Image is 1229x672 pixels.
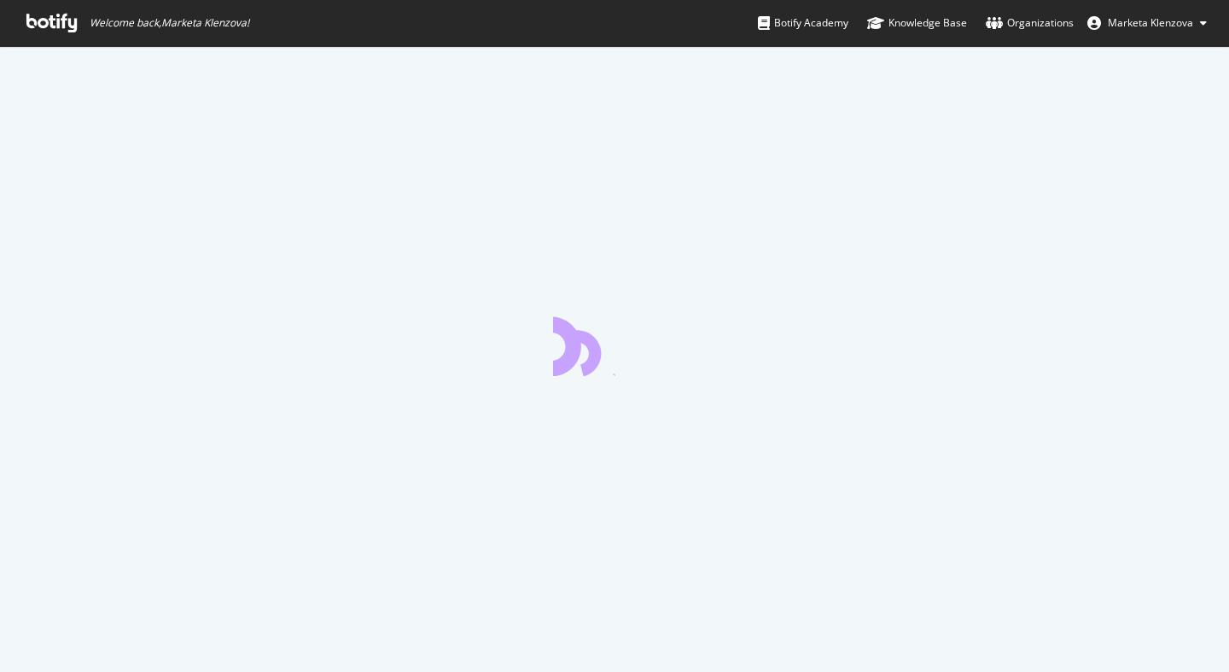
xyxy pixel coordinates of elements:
button: Marketa Klenzova [1074,9,1220,37]
div: animation [553,315,676,376]
span: Welcome back, Marketa Klenzova ! [90,16,249,30]
div: Knowledge Base [867,14,967,32]
div: Organizations [986,14,1074,32]
div: Botify Academy [758,14,848,32]
span: Marketa Klenzova [1108,15,1193,30]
